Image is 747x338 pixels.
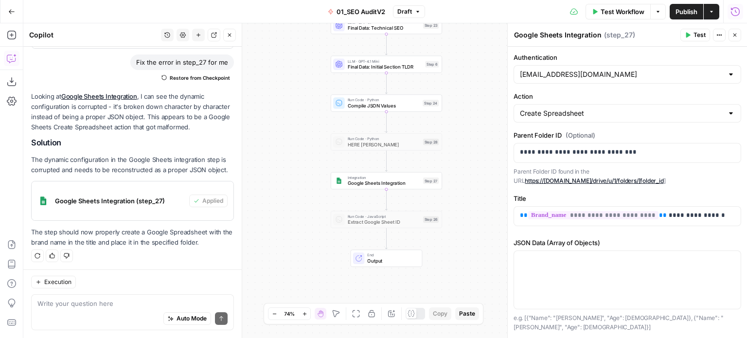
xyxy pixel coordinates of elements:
[348,213,420,219] span: Run Code · JavaScript
[423,139,439,145] div: Step 28
[29,30,158,40] div: Copilot
[337,7,385,17] span: 01_SEO AuditV2
[520,70,723,79] input: jo@butterflowy.com
[348,136,420,142] span: Run Code · Python
[385,189,387,210] g: Edge from step_27 to step_26
[514,30,602,40] textarea: Google Sheets Integration
[423,100,439,106] div: Step 24
[331,133,442,150] div: Run Code · PythonHERE [PERSON_NAME]Step 28
[348,97,420,103] span: Run Code · Python
[514,194,741,203] label: Title
[158,72,234,84] button: Restore from Checkpoint
[348,58,423,64] span: LLM · GPT-4.1 Mini
[385,150,387,171] g: Edge from step_28 to step_27
[514,167,741,186] p: Parent Folder ID found in the URL ]
[566,130,595,140] span: (Optional)
[604,30,635,40] span: ( step_27 )
[331,94,442,111] div: Run Code · PythonCompile JSON ValuesStep 24
[459,309,475,318] span: Paste
[348,63,423,71] span: Final Data: Initial Section TLDR
[514,238,741,248] label: JSON Data (Array of Objects)
[385,228,387,249] g: Edge from step_26 to end
[61,92,137,100] a: Google Sheets Integration
[322,4,391,19] button: 01_SEO AuditV2
[331,211,442,228] div: Run Code · JavaScriptExtract Google Sheet IDStep 26
[425,61,439,68] div: Step 6
[670,4,703,19] button: Publish
[348,141,420,148] span: HERE [PERSON_NAME]
[514,53,741,62] label: Authentication
[525,177,663,184] a: https://[DOMAIN_NAME]/drive/u/1/folders/[folder_id
[336,177,343,184] img: Group%201%201.png
[514,91,741,101] label: Action
[429,307,451,320] button: Copy
[130,54,234,70] div: Fix the error in step_27 for me
[601,7,644,17] span: Test Workflow
[163,312,211,325] button: Auto Mode
[177,314,207,323] span: Auto Mode
[348,24,420,32] span: Final Data: Technical SEO
[284,310,295,318] span: 74%
[385,73,387,94] g: Edge from step_6 to step_24
[694,31,706,39] span: Test
[348,179,420,187] span: Google Sheets Integration
[331,55,442,72] div: LLM · GPT-4.1 MiniFinal Data: Initial Section TLDRStep 6
[423,22,439,29] div: Step 23
[348,218,420,226] span: Extract Google Sheet ID
[331,249,442,267] div: EndOutput
[31,276,76,288] button: Execution
[36,193,51,209] img: Group%201%201.png
[31,155,234,175] p: The dynamic configuration in the Google Sheets integration step is corrupted and needs to be reco...
[55,196,185,206] span: Google Sheets Integration (step_27)
[586,4,650,19] button: Test Workflow
[367,252,416,258] span: End
[348,102,420,109] span: Compile JSON Values
[348,175,420,180] span: Integration
[31,227,234,248] p: The step should now properly create a Google Spreadsheet with the brand name in the title and pla...
[331,172,442,189] div: IntegrationGoogle Sheets IntegrationStep 27
[680,29,710,41] button: Test
[385,34,387,55] g: Edge from step_23 to step_6
[433,309,447,318] span: Copy
[189,195,228,207] button: Applied
[367,257,416,265] span: Output
[31,91,234,133] p: Looking at , I can see the dynamic configuration is corrupted - it's broken down character by cha...
[331,17,442,34] div: LLM · GPT-4.1Final Data: Technical SEOStep 23
[514,313,741,332] p: e.g. [{"Name": "[PERSON_NAME]", "Age": [DEMOGRAPHIC_DATA]}, {"Name": "[PERSON_NAME]", "Age": [DEM...
[170,74,230,82] span: Restore from Checkpoint
[423,178,439,184] div: Step 27
[393,5,425,18] button: Draft
[44,278,71,286] span: Execution
[423,216,439,223] div: Step 26
[202,196,223,205] span: Applied
[385,111,387,132] g: Edge from step_24 to step_28
[520,108,723,118] input: Create Spreadsheet
[514,130,741,140] label: Parent Folder ID
[455,307,479,320] button: Paste
[31,138,234,147] h2: Solution
[676,7,697,17] span: Publish
[397,7,412,16] span: Draft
